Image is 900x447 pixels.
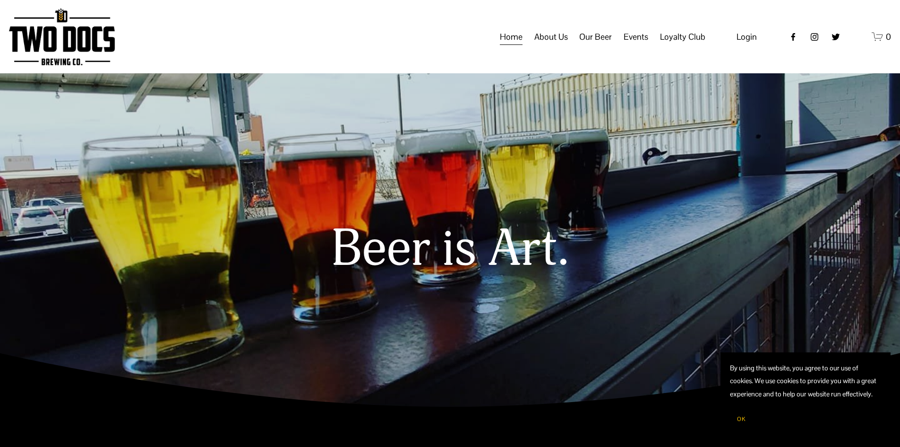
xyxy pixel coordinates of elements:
[579,29,612,45] span: Our Beer
[660,29,705,45] span: Loyalty Club
[737,415,746,423] span: OK
[534,29,568,45] span: About Us
[789,32,798,42] a: Facebook
[730,362,881,401] p: By using this website, you agree to our use of cookies. We use cookies to provide you with a grea...
[737,29,757,45] a: Login
[624,28,648,46] a: folder dropdown
[886,31,891,42] span: 0
[831,32,840,42] a: twitter-unauth
[737,31,757,42] span: Login
[9,8,115,65] img: Two Docs Brewing Co.
[720,352,891,438] section: Cookie banner
[120,221,781,278] h1: Beer is Art.
[730,410,753,428] button: OK
[810,32,819,42] a: instagram-unauth
[660,28,705,46] a: folder dropdown
[500,28,523,46] a: Home
[579,28,612,46] a: folder dropdown
[872,31,891,43] a: 0 items in cart
[534,28,568,46] a: folder dropdown
[624,29,648,45] span: Events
